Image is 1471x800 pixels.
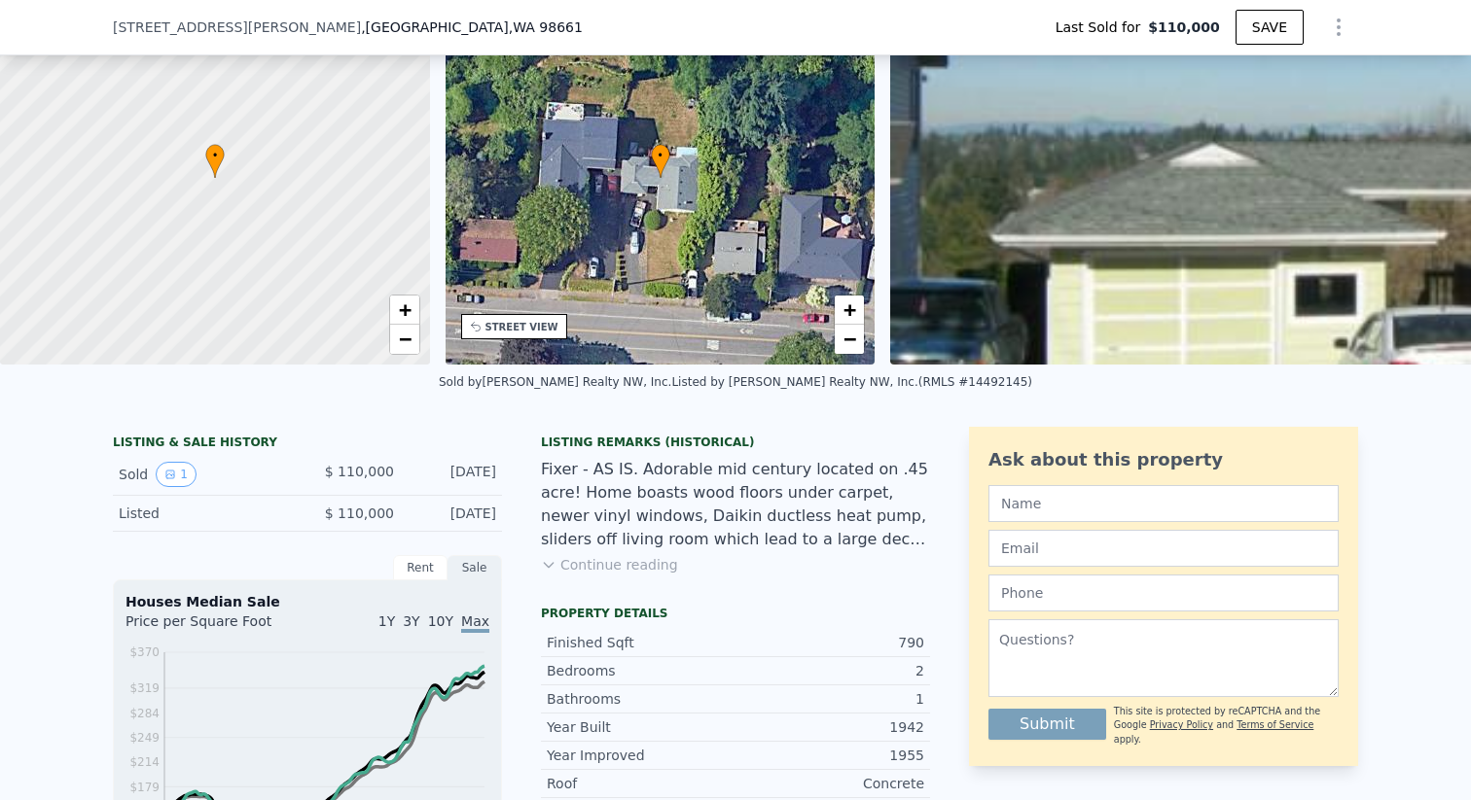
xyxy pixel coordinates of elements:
tspan: $179 [129,781,160,794]
input: Name [988,485,1339,522]
span: 10Y [428,613,453,629]
div: Rent [393,555,448,580]
div: Listing Remarks (Historical) [541,435,930,450]
tspan: $249 [129,731,160,745]
span: 1Y [378,613,395,629]
div: 1955 [735,746,924,765]
span: , [GEOGRAPHIC_DATA] [361,17,583,37]
a: Terms of Service [1237,719,1313,730]
div: Roof [547,774,735,793]
div: [DATE] [410,504,496,523]
span: + [398,297,411,322]
div: Bedrooms [547,661,735,680]
input: Email [988,530,1339,567]
a: Zoom out [835,325,864,354]
span: $ 110,000 [325,464,394,479]
div: STREET VIEW [485,320,558,334]
input: Phone [988,574,1339,611]
tspan: $284 [129,707,160,720]
span: • [205,147,225,164]
div: Year Built [547,717,735,737]
div: Sale [448,555,502,580]
tspan: $214 [129,755,160,769]
div: • [205,144,225,178]
button: Continue reading [541,555,678,574]
div: • [651,144,670,178]
div: Concrete [735,774,924,793]
button: SAVE [1236,10,1304,45]
div: 1942 [735,717,924,737]
button: View historical data [156,462,197,487]
a: Privacy Policy [1150,719,1213,730]
button: Show Options [1319,8,1358,47]
div: Fixer - AS IS. Adorable mid century located on .45 acre! Home boasts wood floors under carpet, ne... [541,458,930,551]
div: Sold [119,462,292,487]
div: This site is protected by reCAPTCHA and the Google and apply. [1114,705,1339,747]
a: Zoom in [390,296,419,325]
button: Submit [988,709,1106,740]
tspan: $370 [129,645,160,659]
span: Last Sold for [1056,17,1149,37]
div: 790 [735,633,924,652]
span: $ 110,000 [325,505,394,521]
tspan: $319 [129,681,160,695]
div: Bathrooms [547,689,735,709]
div: 1 [735,689,924,709]
span: 3Y [403,613,419,629]
div: Price per Square Foot [126,611,307,643]
div: Houses Median Sale [126,592,489,611]
span: + [843,297,856,322]
div: Sold by [PERSON_NAME] Realty NW, Inc . [439,375,671,389]
span: , WA 98661 [509,19,583,35]
span: [STREET_ADDRESS][PERSON_NAME] [113,17,361,37]
div: Listed by [PERSON_NAME] Realty NW, Inc. (RMLS #14492145) [671,375,1032,389]
span: − [398,327,411,351]
div: Year Improved [547,746,735,765]
div: Ask about this property [988,446,1339,473]
a: Zoom out [390,325,419,354]
span: − [843,327,856,351]
div: Finished Sqft [547,633,735,652]
span: Max [461,613,489,633]
div: [DATE] [410,462,496,487]
div: Property details [541,606,930,621]
div: Listed [119,504,292,523]
a: Zoom in [835,296,864,325]
span: • [651,147,670,164]
div: LISTING & SALE HISTORY [113,435,502,454]
div: 2 [735,661,924,680]
span: $110,000 [1148,17,1220,37]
